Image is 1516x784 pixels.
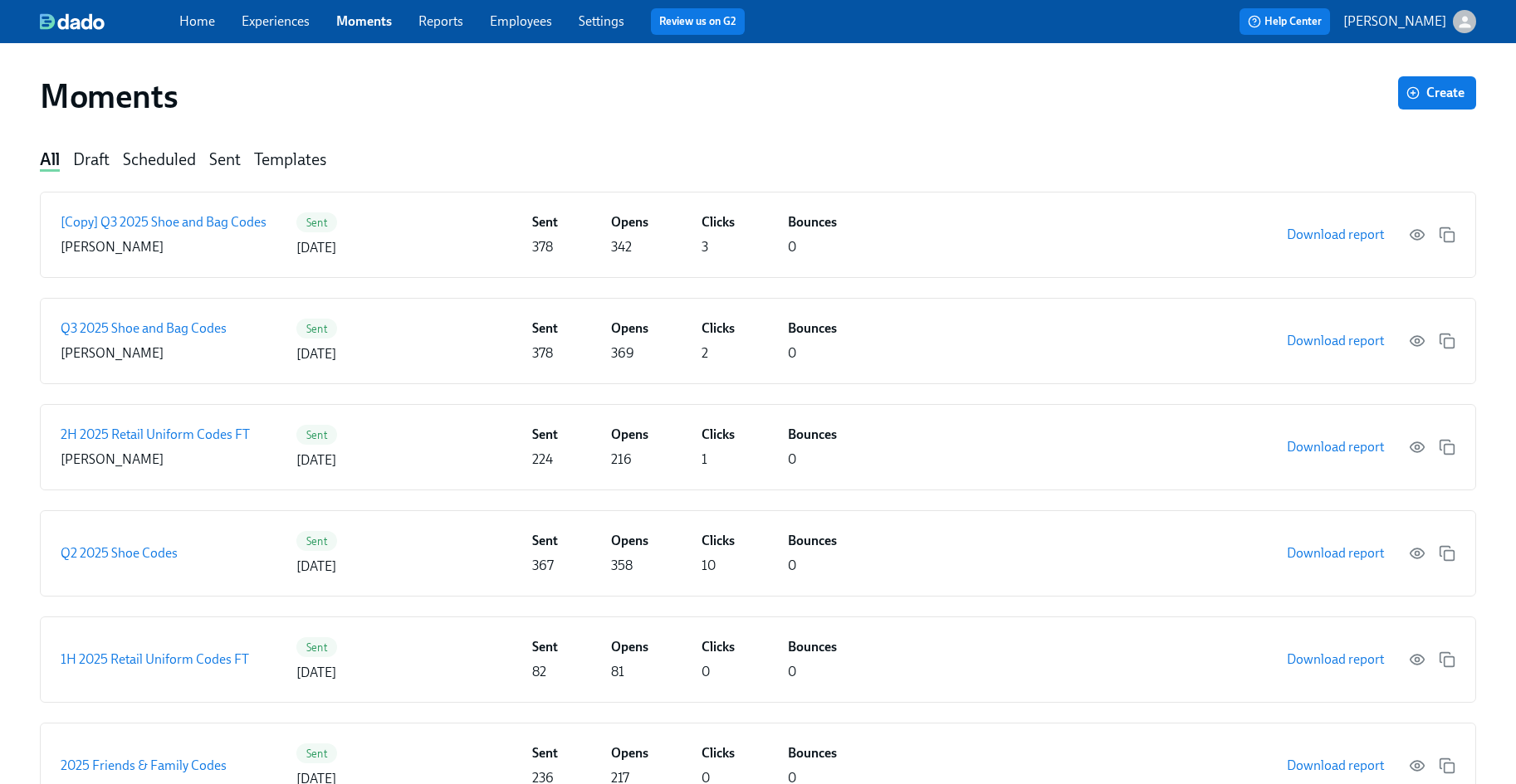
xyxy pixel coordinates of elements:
[296,323,337,335] span: Sent
[1287,757,1384,774] span: Download report
[40,298,1476,384] a: Q3 2025 Shoe and Bag Codes[PERSON_NAME]Sent[DATE]Sent378Opens369Clicks2Bounces0Download report
[1410,85,1465,101] span: Create
[1398,76,1476,110] button: Create
[702,450,707,469] p: 1
[61,650,249,669] p: 1H 2025 Retail Uniform Codes FT
[788,557,796,575] p: 0
[40,13,105,30] img: dado
[296,429,337,441] span: Sent
[1287,651,1384,668] span: Download report
[1409,333,1426,349] button: View
[61,213,267,231] p: [Copy] Q3 2025 Shoe and Bag Codes
[611,663,624,681] p: 81
[40,616,1476,703] a: 1H 2025 Retail Uniform Codes FTSent[DATE]Sent82Opens81Clicks0Bounces0Download report
[659,13,736,30] a: Review us on G2
[651,8,745,35] button: Review us on G2
[611,426,648,444] h6: Opens
[296,217,337,229] span: Sent
[254,149,326,172] button: Templates
[532,663,546,681] p: 82
[579,13,624,29] a: Settings
[296,747,337,760] span: Sent
[788,319,837,338] h6: Bounces
[61,319,227,338] p: Q3 2025 Shoe and Bag Codes
[788,638,837,656] h6: Bounces
[296,239,336,257] p: [DATE]
[242,13,310,29] a: Experiences
[611,638,648,656] h6: Opens
[702,344,708,363] p: 2
[1275,431,1396,464] button: Download report
[532,426,558,444] h6: Sent
[611,213,648,231] h6: Opens
[1409,226,1426,243] button: View
[418,13,463,29] a: Reports
[40,192,1476,278] a: [Copy] Q3 2025 Shoe and Bag Codes[PERSON_NAME]Sent[DATE]Sent378Opens342Clicks3Bounces0Download re...
[532,238,553,256] p: 378
[788,450,796,469] p: 0
[40,13,179,30] a: dado
[1275,324,1396,358] button: Download report
[532,557,554,575] p: 367
[1275,643,1396,676] button: Download report
[532,638,558,656] h6: Sent
[1287,333,1384,349] span: Download report
[336,13,392,29] a: Moments
[1287,226,1384,243] span: Download report
[40,510,1476,597] a: Q2 2025 Shoe CodesSent[DATE]Sent367Opens358Clicks10Bounces0Download report
[788,213,837,231] h6: Bounces
[490,13,552,29] a: Employees
[702,319,735,338] h6: Clicks
[702,213,735,231] h6: Clicks
[532,344,553,363] p: 378
[1275,537,1396,570] button: Download report
[611,344,634,363] p: 369
[788,532,837,550] h6: Bounces
[1439,439,1455,455] button: Duplicate
[61,238,164,256] p: [PERSON_NAME]
[1439,333,1455,349] button: Duplicate
[702,663,710,681] p: 0
[73,149,110,172] button: Draft
[702,238,708,256] p: 3
[296,664,336,682] p: [DATE]
[532,532,558,550] h6: Sent
[1409,439,1426,455] button: View
[40,149,60,172] button: All
[1240,8,1330,35] button: Help Center
[532,213,558,231] h6: Sent
[1287,439,1384,455] span: Download report
[61,426,250,444] p: 2H 2025 Retail Uniform Codes FT
[788,426,837,444] h6: Bounces
[702,638,735,656] h6: Clicks
[296,558,336,576] p: [DATE]
[179,13,215,29] a: Home
[532,450,553,469] p: 224
[1409,545,1426,562] button: View
[1439,757,1455,774] button: Duplicate
[40,76,178,116] h1: Moments
[123,149,196,172] button: Scheduled
[61,344,164,363] p: [PERSON_NAME]
[61,450,164,469] p: [PERSON_NAME]
[532,744,558,762] h6: Sent
[788,744,837,762] h6: Bounces
[296,535,337,548] span: Sent
[61,544,178,562] p: Q2 2025 Shoe Codes
[702,557,716,575] p: 10
[611,532,648,550] h6: Opens
[611,238,632,256] p: 342
[702,744,735,762] h6: Clicks
[296,345,336,363] p: [DATE]
[61,757,227,775] p: 2025 Friends & Family Codes
[1439,545,1455,562] button: Duplicate
[532,319,558,338] h6: Sent
[1275,218,1396,251] button: Download report
[1275,749,1396,782] button: Download report
[1409,757,1426,774] button: View
[1343,12,1446,31] p: [PERSON_NAME]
